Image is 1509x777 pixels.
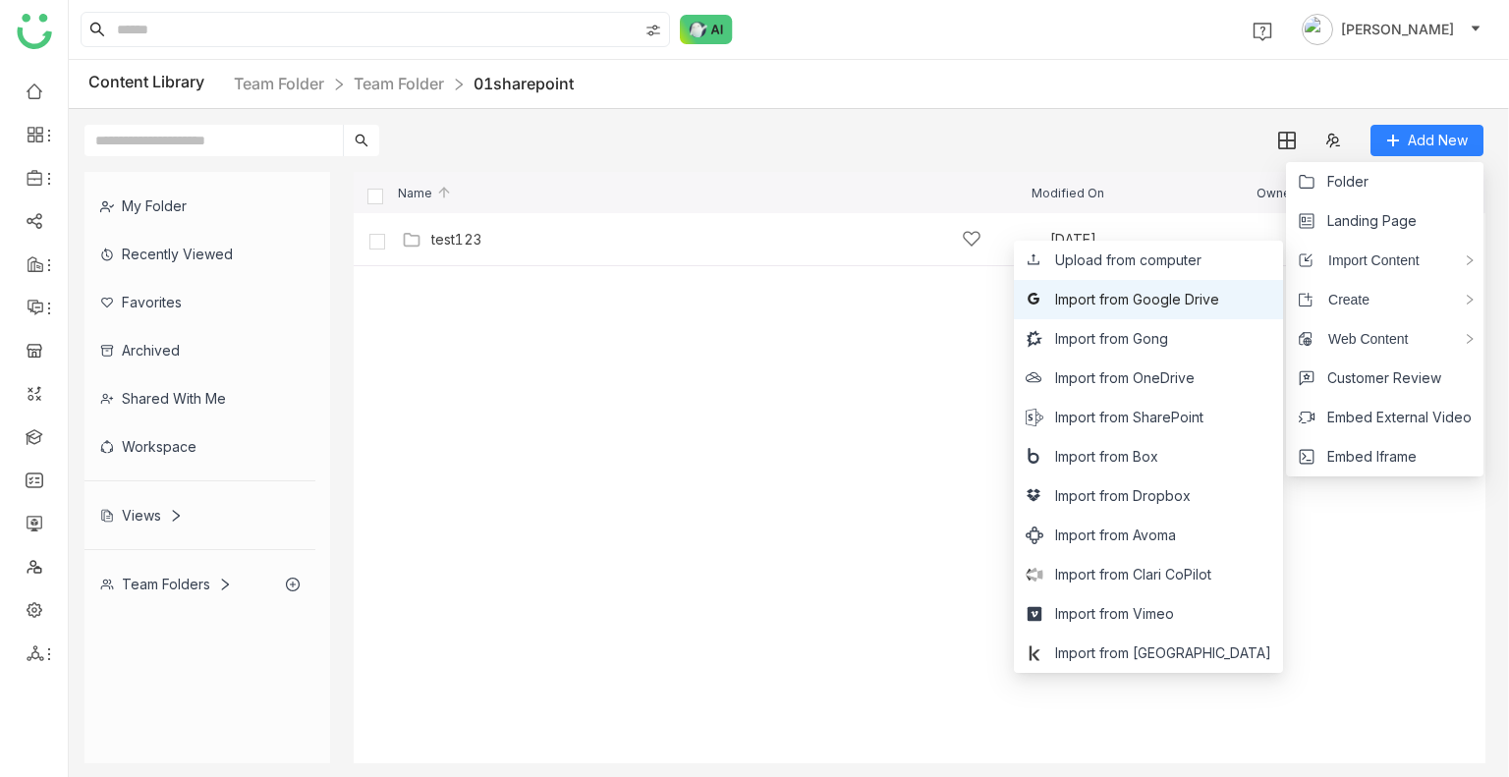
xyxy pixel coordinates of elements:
span: Owned By [1257,187,1316,199]
div: Team Folders [100,576,232,592]
a: test123 [431,232,481,248]
button: Customer Review [1298,367,1441,389]
button: Embed External Video [1298,407,1472,428]
span: Modified On [1032,187,1104,199]
span: [PERSON_NAME] [1341,19,1454,40]
img: avatar [1302,14,1333,45]
span: Import from Avoma [1055,525,1176,546]
span: Import from SharePoint [1055,407,1203,428]
span: Import from [GEOGRAPHIC_DATA] [1055,642,1271,664]
div: [DATE] [1050,233,1255,247]
img: search-type.svg [645,23,661,38]
button: Import from Google Drive [1026,289,1219,310]
div: Content Library [88,72,574,96]
button: Import from Vimeo [1026,603,1174,625]
button: [PERSON_NAME] [1298,14,1485,45]
img: logo [17,14,52,49]
button: Landing Page [1298,210,1417,232]
img: Folder [402,230,421,250]
div: Archived [84,326,315,374]
span: Create [1313,289,1369,310]
button: Import from Dropbox [1026,485,1191,507]
span: Name [398,187,452,199]
button: Import from [GEOGRAPHIC_DATA] [1026,642,1271,664]
button: Add New [1370,125,1483,156]
span: Add New [1408,130,1468,151]
button: Import from Box [1026,446,1158,468]
img: arrow-up.svg [436,185,452,200]
div: Shared with me [84,374,315,422]
span: Import from Clari CoPilot [1055,564,1211,585]
img: help.svg [1253,22,1272,41]
span: Upload from computer [1055,250,1202,271]
button: Upload from computer [1026,250,1202,271]
button: Import from OneDrive [1026,367,1195,389]
button: Embed Iframe [1298,446,1417,468]
img: ask-buddy-normal.svg [680,15,733,44]
span: Import Content [1313,250,1420,271]
div: Recently Viewed [84,230,315,278]
a: 01sharepoint [474,74,574,93]
span: Folder [1327,171,1369,193]
div: Favorites [84,278,315,326]
img: grid.svg [1278,132,1296,149]
button: Import from Gong [1026,328,1168,350]
div: My Folder [84,182,315,230]
a: Team Folder [234,74,324,93]
div: Workspace [84,422,315,471]
span: Import from Google Drive [1055,289,1219,310]
button: Import from Clari CoPilot [1026,564,1211,585]
span: Import from Dropbox [1055,485,1191,507]
a: Team Folder [354,74,444,93]
div: Views [100,507,183,524]
button: Folder [1298,171,1369,193]
span: Web Content [1313,328,1408,350]
span: Import from OneDrive [1055,367,1195,389]
span: Import from Box [1055,446,1158,468]
button: Import from SharePoint [1026,407,1203,428]
button: Import from Avoma [1026,525,1176,546]
span: Import from Vimeo [1055,603,1174,625]
span: Embed Iframe [1327,446,1417,468]
span: Landing Page [1327,210,1417,232]
span: Import from Gong [1055,328,1168,350]
span: Embed External Video [1327,407,1472,428]
span: Customer Review [1327,367,1441,389]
